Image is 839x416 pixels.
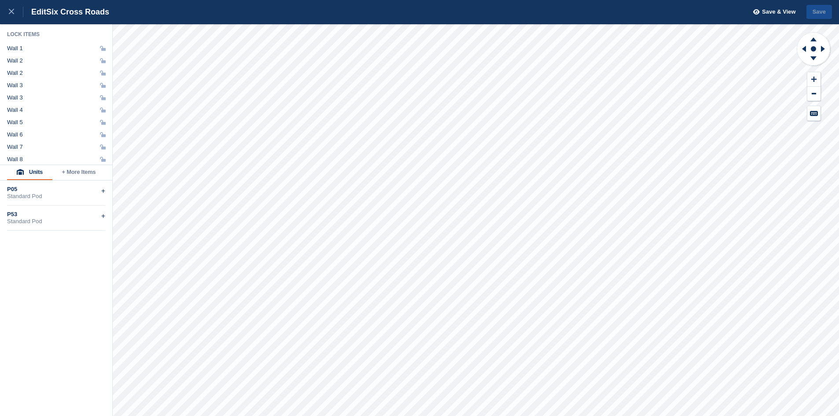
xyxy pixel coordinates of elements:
[7,131,23,138] div: Wall 6
[807,72,821,87] button: Zoom In
[7,218,105,225] div: Standard Pod
[7,193,105,200] div: Standard Pod
[806,5,832,19] button: Save
[748,5,796,19] button: Save & View
[807,106,821,121] button: Keyboard Shortcuts
[101,186,105,196] div: +
[7,94,23,101] div: Wall 3
[101,211,105,221] div: +
[807,87,821,101] button: Zoom Out
[7,107,23,114] div: Wall 4
[52,165,105,180] button: + More Items
[7,82,23,89] div: Wall 3
[7,180,105,206] div: P05Standard Pod+
[7,165,52,180] button: Units
[7,186,105,193] div: P05
[7,156,23,163] div: Wall 8
[7,119,23,126] div: Wall 5
[7,31,106,38] div: Lock Items
[7,144,23,151] div: Wall 7
[762,7,795,16] span: Save & View
[7,57,23,64] div: Wall 2
[7,45,23,52] div: Wall 1
[7,206,105,231] div: P53Standard Pod+
[7,70,23,77] div: Wall 2
[7,211,105,218] div: P53
[23,7,109,17] div: Edit Six Cross Roads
